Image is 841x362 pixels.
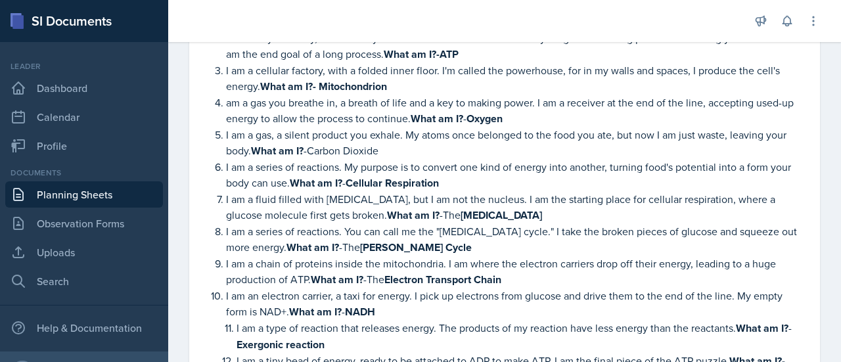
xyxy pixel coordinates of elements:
[5,167,163,179] div: Documents
[260,79,387,94] strong: What am I?- Mitochondrion
[5,315,163,341] div: Help & Documentation
[5,60,163,72] div: Leader
[736,321,788,336] strong: What am I?
[226,256,804,288] p: I am a chain of proteins inside the mitochondria. I am where the electron carriers drop off their...
[226,95,804,127] p: am a gas you breathe in, a breath of life and a key to making power. I am a receiver at the end o...
[5,181,163,208] a: Planning Sheets
[226,62,804,95] p: I am a cellular factory, with a folded inner floor. I'm called the powerhouse, for in my walls an...
[384,47,459,62] strong: What am I?-ATP
[5,133,163,159] a: Profile
[5,104,163,130] a: Calendar
[237,320,804,353] p: I am a type of reaction that releases energy. The products of my reaction have less energy than t...
[5,268,163,294] a: Search
[251,143,304,158] strong: What am I?
[387,208,440,223] strong: What am I?
[345,304,375,319] strong: NADH
[311,272,363,287] strong: What am I?
[5,210,163,237] a: Observation Forms
[411,111,463,126] strong: What am I?
[226,223,804,256] p: I am a series of reactions. You can call me the "[MEDICAL_DATA] cycle." I take the broken pieces ...
[466,111,503,126] strong: Oxygen
[290,175,342,191] strong: What am I?
[237,337,325,352] strong: Exergonic reaction
[461,208,542,223] strong: [MEDICAL_DATA]
[289,304,342,319] strong: What am I?
[286,240,339,255] strong: What am I?
[226,191,804,223] p: I am a fluid filled with [MEDICAL_DATA], but I am not the nucleus. I am the starting place for ce...
[5,239,163,265] a: Uploads
[384,272,501,287] strong: Electron Transport Chain
[346,175,439,191] strong: Cellular Respiration
[226,30,804,62] p: I am a tiny currency, the cash in your cell's bank. You use me for everything from building prote...
[226,127,804,159] p: I am a gas, a silent product you exhale. My atoms once belonged to the food you ate, but now I am...
[226,159,804,191] p: I am a series of reactions. My purpose is to convert one kind of energy into another, turning foo...
[226,288,804,320] p: I am an electron carrier, a taxi for energy. I pick up electrons from glucose and drive them to t...
[360,240,472,255] strong: [PERSON_NAME] Cycle
[5,75,163,101] a: Dashboard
